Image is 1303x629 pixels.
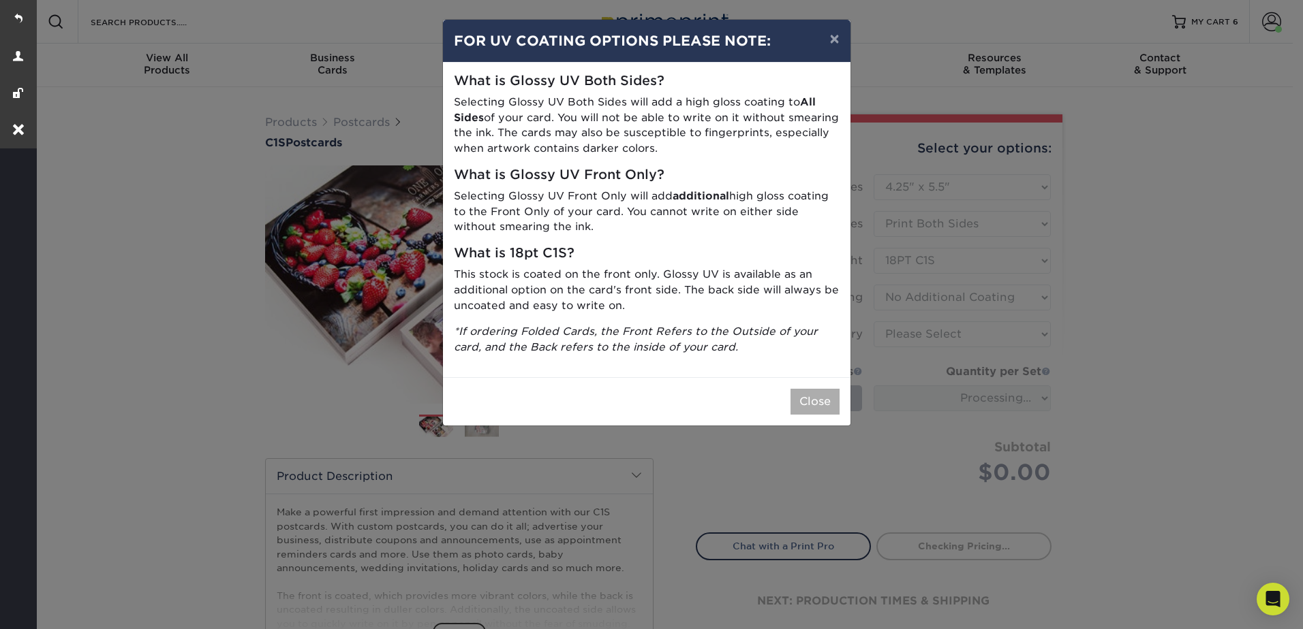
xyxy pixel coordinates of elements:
div: Open Intercom Messenger [1257,583,1289,615]
p: Selecting Glossy UV Front Only will add high gloss coating to the Front Only of your card. You ca... [454,189,840,235]
button: × [818,20,850,58]
h5: What is Glossy UV Front Only? [454,167,840,183]
p: Selecting Glossy UV Both Sides will add a high gloss coating to of your card. You will not be abl... [454,95,840,157]
h5: What is Glossy UV Both Sides? [454,74,840,89]
strong: additional [673,189,729,202]
h5: What is 18pt C1S? [454,246,840,261]
strong: All Sides [454,95,816,124]
p: This stock is coated on the front only. Glossy UV is available as an additional option on the car... [454,267,840,313]
i: *If ordering Folded Cards, the Front Refers to the Outside of your card, and the Back refers to t... [454,325,818,353]
h4: FOR UV COATING OPTIONS PLEASE NOTE: [454,31,840,51]
button: Close [791,389,840,415]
